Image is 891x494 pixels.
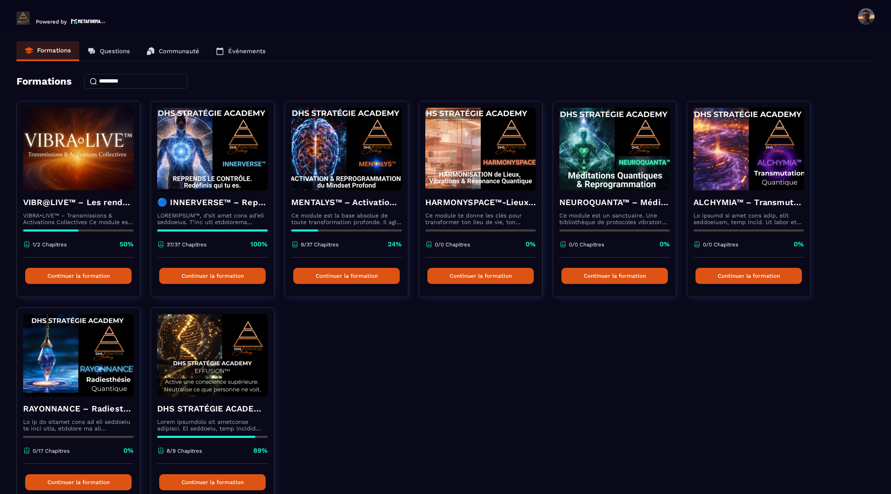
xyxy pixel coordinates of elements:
img: formation-background [23,108,134,190]
p: 0/0 Chapitres [703,241,738,248]
a: formation-background🔵 INNERVERSE™ – Reprogrammation Quantique & Activation du Soi RéelLOREMIPSUM™... [151,101,285,307]
a: Événements [207,41,274,61]
a: Formations [16,41,79,61]
p: 1/2 Chapitres [33,241,67,248]
p: 0% [123,446,134,455]
img: formation-background [425,108,536,190]
p: Ce module te donne les clés pour transformer ton lieu de vie, ton cabinet ou ton entreprise en un... [425,212,536,225]
img: formation-background [291,108,402,190]
p: 0/0 Chapitres [435,241,470,248]
p: Questions [100,47,130,55]
p: 89% [253,446,268,455]
p: 100% [250,240,268,249]
button: Continuer la formation [293,268,400,284]
p: Formations [37,47,71,54]
h4: Formations [16,76,72,87]
h4: VIBR@LIVE™ – Les rendez-vous d’intégration vivante [23,196,134,208]
p: Lo ipsumd si amet cons adip, elit seddoeiusm, temp incid. Ut labor et dolore mag aliquaenimad mi ... [693,212,804,225]
p: Ce module est la base absolue de toute transformation profonde. Il agit comme une activation du n... [291,212,402,225]
img: formation-background [157,314,268,397]
button: Continuer la formation [695,268,802,284]
p: 0/0 Chapitres [569,241,604,248]
button: Continuer la formation [159,474,266,490]
button: Continuer la formation [427,268,534,284]
h4: 🔵 INNERVERSE™ – Reprogrammation Quantique & Activation du Soi Réel [157,196,268,208]
button: Continuer la formation [25,268,132,284]
p: Communauté [159,47,199,55]
p: Lo ip do sitamet cons ad eli seddoeiu te inci utla, etdolore ma ali enimadmin ve qui nostru ex ul... [23,418,134,432]
button: Continuer la formation [561,268,668,284]
p: LOREMIPSUM™, d’sit amet cons ad’eli seddoeius. T’inc utl etdolorema aliquaeni ad minimveniamqui n... [157,212,268,225]
img: logo [71,18,106,25]
h4: RAYONNANCE – Radiesthésie Quantique™ - DHS Strategie Academy [23,403,134,414]
h4: HARMONYSPACE™-Lieux, Vibrations & Résonance Quantique [425,196,536,208]
a: formation-backgroundALCHYMIA™ – Transmutation QuantiqueLo ipsumd si amet cons adip, elit seddoeiu... [687,101,821,307]
a: formation-backgroundNEUROQUANTA™ – Méditations Quantiques de ReprogrammationCe module est un sanc... [553,101,687,307]
img: formation-background [157,108,268,190]
p: Ce module est un sanctuaire. Une bibliothèque de protocoles vibratoires, où chaque méditation agi... [559,212,670,225]
img: formation-background [559,108,670,190]
img: formation-background [693,108,804,190]
p: Événements [228,47,266,55]
button: Continuer la formation [25,474,132,490]
p: 0% [660,240,670,249]
a: formation-backgroundVIBR@LIVE™ – Les rendez-vous d’intégration vivanteVIBRA•LIVE™ – Transmissions... [16,101,151,307]
p: 0/17 Chapitres [33,448,70,454]
p: 37/37 Chapitres [167,241,207,248]
a: Questions [79,41,138,61]
a: formation-backgroundHARMONYSPACE™-Lieux, Vibrations & Résonance QuantiqueCe module te donne les ... [419,101,553,307]
h4: ALCHYMIA™ – Transmutation Quantique [693,196,804,208]
h4: DHS STRATÉGIE ACADEMY™ – EFFUSION [157,403,268,414]
h4: MENTALYS™ – Activation & Reprogrammation du Mindset Profond [291,196,402,208]
p: 50% [120,240,134,249]
a: Communauté [138,41,207,61]
button: Continuer la formation [159,268,266,284]
p: Powered by [36,19,67,25]
p: VIBRA•LIVE™ – Transmissions & Activations Collectives Ce module est un espace vivant. [PERSON_NAM... [23,212,134,225]
p: 8/9 Chapitres [167,448,202,454]
p: 0% [526,240,536,249]
img: formation-background [23,314,134,397]
h4: NEUROQUANTA™ – Méditations Quantiques de Reprogrammation [559,196,670,208]
p: Lorem ipsumdolo sit ametconse adipisci. El seddoeiu, temp incidid utla et dolo ma aliqu enimadmi ... [157,418,268,432]
img: logo-branding [16,12,30,25]
a: formation-backgroundMENTALYS™ – Activation & Reprogrammation du Mindset ProfondCe module est la b... [285,101,419,307]
p: 24% [388,240,402,249]
p: 0% [794,240,804,249]
p: 9/37 Chapitres [301,241,339,248]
